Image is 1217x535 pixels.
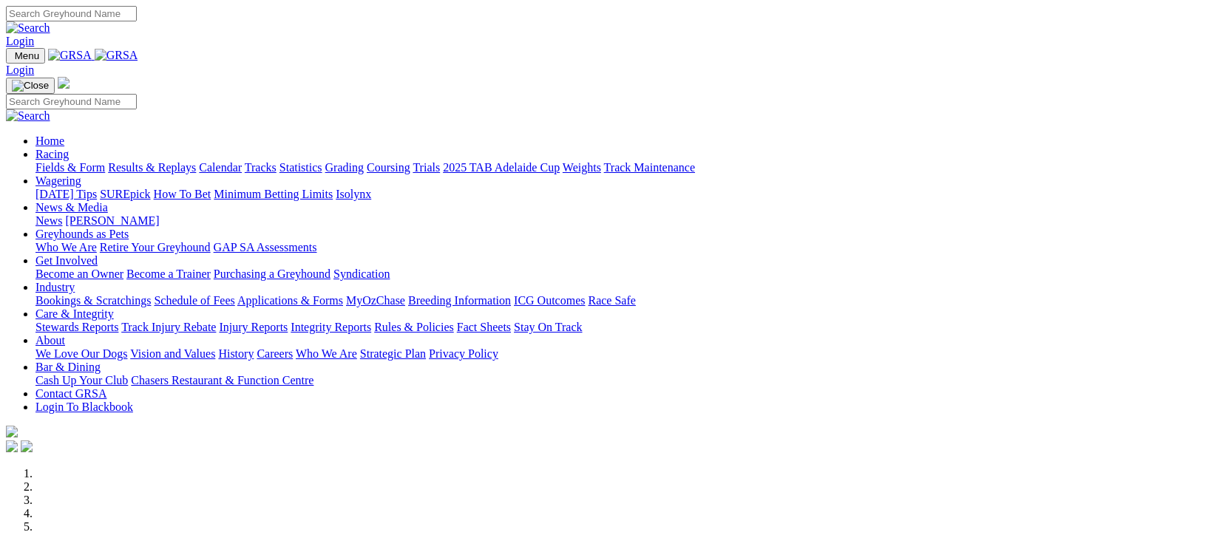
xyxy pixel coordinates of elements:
a: Industry [35,281,75,293]
a: Applications & Forms [237,294,343,307]
div: News & Media [35,214,1211,228]
a: Privacy Policy [429,347,498,360]
div: Wagering [35,188,1211,201]
a: Wagering [35,174,81,187]
a: Injury Reports [219,321,288,333]
img: logo-grsa-white.png [58,77,70,89]
a: GAP SA Assessments [214,241,317,253]
a: Login To Blackbook [35,401,133,413]
a: Chasers Restaurant & Function Centre [131,374,313,386]
a: Get Involved [35,254,98,267]
a: Isolynx [336,188,371,200]
a: [PERSON_NAME] [65,214,159,227]
a: Stay On Track [514,321,582,333]
a: Become an Owner [35,267,123,280]
a: Trials [413,161,440,174]
a: News [35,214,62,227]
a: Calendar [199,161,242,174]
img: facebook.svg [6,440,18,452]
div: Care & Integrity [35,321,1211,334]
a: Minimum Betting Limits [214,188,333,200]
a: Fields & Form [35,161,105,174]
a: Syndication [333,267,390,280]
a: Racing [35,148,69,160]
a: Integrity Reports [291,321,371,333]
a: 2025 TAB Adelaide Cup [443,161,560,174]
a: Contact GRSA [35,387,106,400]
a: Login [6,35,34,47]
a: Tracks [245,161,277,174]
a: Stewards Reports [35,321,118,333]
a: How To Bet [154,188,211,200]
a: Race Safe [588,294,635,307]
div: Racing [35,161,1211,174]
a: Track Maintenance [604,161,695,174]
a: [DATE] Tips [35,188,97,200]
img: Close [12,80,49,92]
a: Grading [325,161,364,174]
a: Who We Are [35,241,97,253]
a: About [35,334,65,347]
img: GRSA [48,49,92,62]
a: ICG Outcomes [514,294,585,307]
a: Fact Sheets [457,321,511,333]
input: Search [6,6,137,21]
a: Bookings & Scratchings [35,294,151,307]
div: Industry [35,294,1211,307]
a: Coursing [367,161,410,174]
a: Weights [563,161,601,174]
a: Vision and Values [130,347,215,360]
a: Who We Are [296,347,357,360]
a: Home [35,134,64,147]
a: News & Media [35,201,108,214]
img: twitter.svg [21,440,33,452]
a: Retire Your Greyhound [100,241,211,253]
div: About [35,347,1211,361]
div: Bar & Dining [35,374,1211,387]
a: Login [6,64,34,76]
button: Toggle navigation [6,48,45,64]
img: Search [6,109,50,123]
a: Results & Replays [108,161,196,174]
a: MyOzChase [346,294,405,307]
img: GRSA [95,49,138,62]
a: Cash Up Your Club [35,374,128,386]
a: Purchasing a Greyhound [214,267,330,280]
div: Greyhounds as Pets [35,241,1211,254]
img: Search [6,21,50,35]
span: Menu [15,50,39,61]
a: Careers [257,347,293,360]
input: Search [6,94,137,109]
div: Get Involved [35,267,1211,281]
a: Care & Integrity [35,307,114,320]
a: Strategic Plan [360,347,426,360]
a: Rules & Policies [374,321,454,333]
a: Become a Trainer [126,267,211,280]
a: We Love Our Dogs [35,347,127,360]
a: SUREpick [100,188,150,200]
a: Track Injury Rebate [121,321,216,333]
a: Greyhounds as Pets [35,228,129,240]
a: Schedule of Fees [154,294,234,307]
a: Bar & Dining [35,361,101,373]
img: logo-grsa-white.png [6,426,18,437]
a: Breeding Information [408,294,511,307]
button: Toggle navigation [6,78,55,94]
a: Statistics [279,161,322,174]
a: History [218,347,254,360]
